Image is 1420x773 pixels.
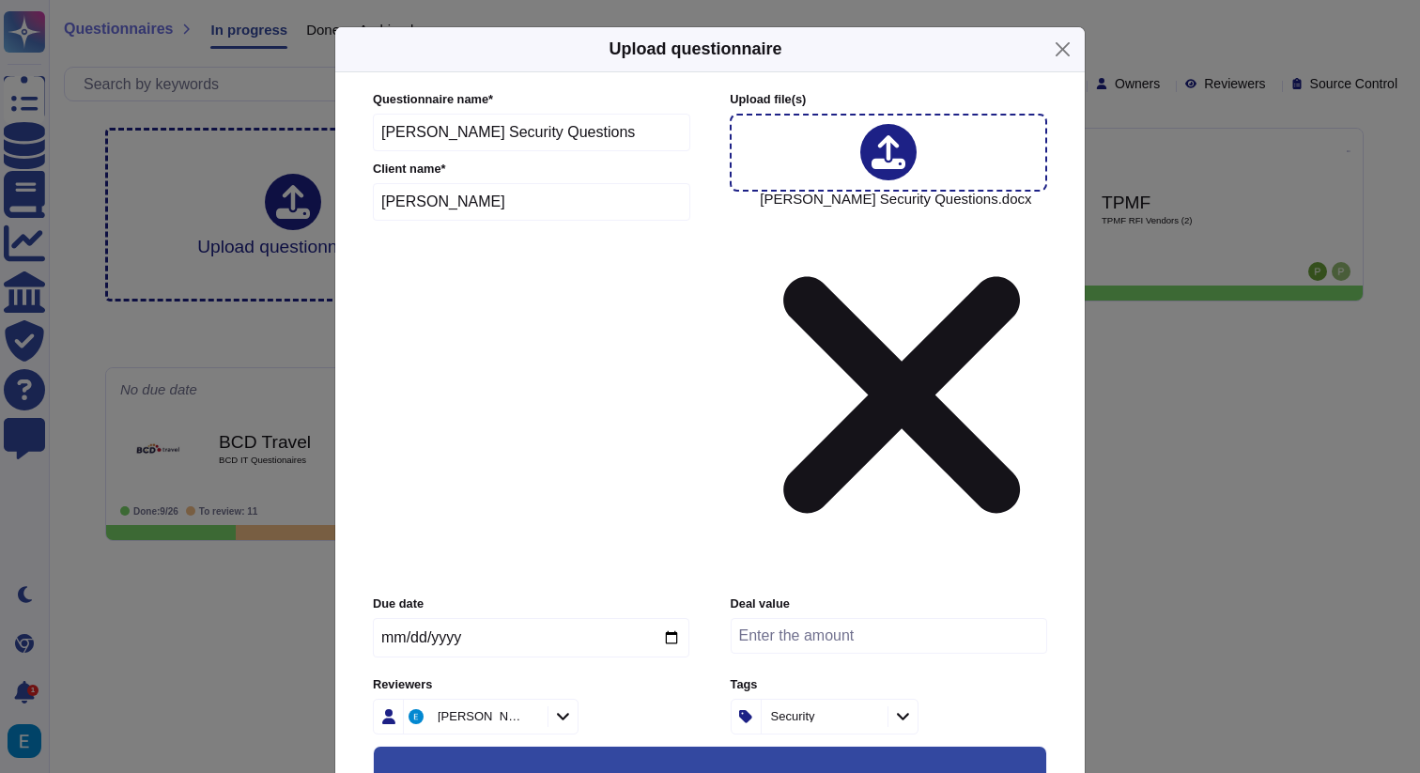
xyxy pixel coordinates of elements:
[373,114,690,151] input: Enter questionnaire name
[438,710,524,722] div: [PERSON_NAME]
[771,710,815,722] div: Security
[609,37,781,62] h5: Upload questionnaire
[373,183,690,221] input: Enter company name of the client
[373,598,689,611] label: Due date
[373,163,690,176] label: Client name
[731,598,1047,611] label: Deal value
[373,618,689,657] input: Due date
[731,679,1047,691] label: Tags
[1048,35,1077,64] button: Close
[409,709,424,724] img: user
[373,679,689,691] label: Reviewers
[760,192,1044,584] span: [PERSON_NAME] Security Questions.docx
[731,618,1047,654] input: Enter the amount
[730,92,806,106] span: Upload file (s)
[373,94,690,106] label: Questionnaire name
